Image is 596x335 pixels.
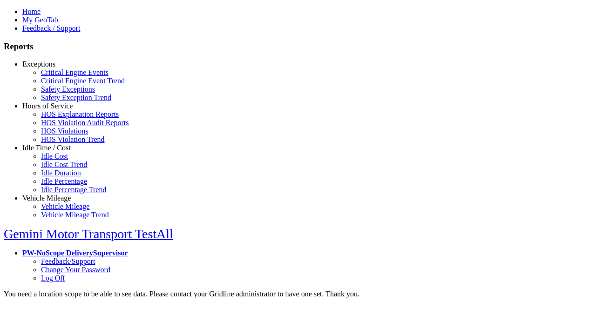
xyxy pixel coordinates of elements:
a: PW-NoScope DeliverySupervisor [22,249,128,257]
a: Feedback/Support [41,257,95,265]
a: Idle Duration [41,169,81,177]
h3: Reports [4,41,592,52]
a: Vehicle Mileage [41,202,89,210]
a: Log Off [41,274,65,282]
a: Idle Cost Trend [41,161,88,168]
a: Idle Percentage [41,177,87,185]
a: HOS Violation Audit Reports [41,119,129,127]
a: Critical Engine Events [41,68,108,76]
a: HOS Explanation Reports [41,110,119,118]
a: Vehicle Mileage Trend [41,211,109,219]
a: Safety Exception Trend [41,94,111,101]
a: Safety Exceptions [41,85,95,93]
a: Exceptions [22,60,55,68]
a: Idle Cost [41,152,68,160]
a: HOS Violation Trend [41,135,105,143]
a: My GeoTab [22,16,58,24]
a: Hours of Service [22,102,73,110]
a: Idle Percentage Trend [41,186,106,194]
a: Feedback / Support [22,24,80,32]
a: Change Your Password [41,266,110,274]
a: Home [22,7,41,15]
a: Idle Time / Cost [22,144,71,152]
a: HOS Violations [41,127,88,135]
a: Vehicle Mileage [22,194,71,202]
a: Gemini Motor Transport TestAll [4,227,173,241]
div: You need a location scope to be able to see data. Please contact your Gridline administrator to h... [4,290,592,298]
a: Critical Engine Event Trend [41,77,125,85]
